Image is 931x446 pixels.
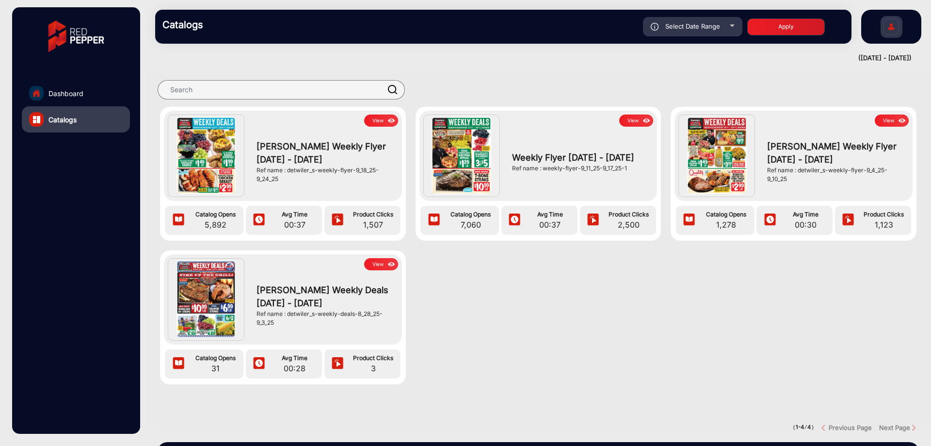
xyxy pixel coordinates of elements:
[330,357,345,371] img: icon
[48,88,83,99] span: Dashboard
[525,219,575,231] span: 00:37
[32,89,41,98] img: home
[604,210,654,219] span: Product Clicks
[445,219,497,231] span: 7,060
[145,53,912,63] div: ([DATE] - [DATE])
[793,423,814,432] pre: ( / )
[665,22,720,30] span: Select Date Range
[875,115,909,127] button: Viewicon
[270,219,320,231] span: 00:37
[767,140,903,166] span: [PERSON_NAME] Weekly Flyer [DATE] - [DATE]
[859,210,909,219] span: Product Clicks
[270,354,320,363] span: Avg Time
[252,213,266,228] img: icon
[700,219,752,231] span: 1,278
[190,210,241,219] span: Catalog Opens
[257,166,393,183] div: Ref name : detwiler_s-weekly-flyer-9_18_25-9_24_25
[781,210,831,219] span: Avg Time
[364,115,398,127] button: Viewicon
[687,117,747,194] img: Detwiler's Weekly Flyer 9/4/25 - 9/10/25
[859,219,909,231] span: 1,123
[841,213,855,228] img: icon
[432,117,491,194] img: Weekly Flyer 9/11/25 - 9/17/25
[807,424,811,430] strong: 4
[767,166,903,183] div: Ref name : detwiler_s-weekly-flyer-9_4_25-9_10_25
[525,210,575,219] span: Avg Time
[171,213,186,228] img: icon
[33,116,40,123] img: catalog
[700,210,752,219] span: Catalog Opens
[388,85,398,94] img: prodSearch.svg
[651,23,659,31] img: icon
[41,12,111,61] img: vmg-logo
[821,424,829,431] img: previous button
[586,213,600,228] img: icon
[747,18,825,35] button: Apply
[881,11,901,45] img: Sign%20Up.svg
[22,80,130,106] a: Dashboard
[910,424,917,431] img: Next button
[190,363,241,374] span: 31
[604,219,654,231] span: 2,500
[763,213,777,228] img: icon
[619,115,653,127] button: Viewicon
[512,164,648,173] div: Ref name : weekly-flyer-9_11_25-9_17_25-1
[879,424,910,431] strong: Next Page
[348,210,398,219] span: Product Clicks
[364,258,398,270] button: Viewicon
[386,116,397,126] img: icon
[177,117,236,194] img: Detwiler's Weekly Flyer 9/18/25 - 9/24/25
[190,219,241,231] span: 5,892
[796,424,804,430] strong: 1-4
[270,210,320,219] span: Avg Time
[252,357,266,371] img: icon
[22,106,130,132] a: Catalogs
[162,19,298,31] h3: Catalogs
[158,80,405,99] input: Search
[829,424,872,431] strong: Previous Page
[177,261,236,338] img: Detwiler's Weekly Deals 8/28/25 - 9/3/25
[257,140,393,166] span: [PERSON_NAME] Weekly Flyer [DATE] - [DATE]
[427,213,441,228] img: icon
[512,151,648,164] span: Weekly Flyer [DATE] - [DATE]
[682,213,696,228] img: icon
[190,354,241,363] span: Catalog Opens
[897,116,908,126] img: icon
[781,219,831,231] span: 00:30
[386,259,397,270] img: icon
[348,219,398,231] span: 1,507
[257,283,393,310] span: [PERSON_NAME] Weekly Deals [DATE] - [DATE]
[641,116,652,126] img: icon
[48,115,77,125] span: Catalogs
[348,363,398,374] span: 3
[445,210,497,219] span: Catalog Opens
[270,363,320,374] span: 00:28
[507,213,522,228] img: icon
[257,310,393,327] div: Ref name : detwiler_s-weekly-deals-8_28_25-9_3_25
[348,354,398,363] span: Product Clicks
[171,357,186,371] img: icon
[330,213,345,228] img: icon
